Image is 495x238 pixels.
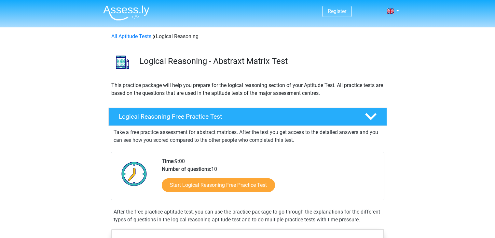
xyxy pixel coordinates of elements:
[162,158,175,164] b: Time:
[139,56,382,66] h3: Logical Reasoning - Abstraxt Matrix Test
[111,82,384,97] p: This practice package will help you prepare for the logical reasoning section of your Aptitude Te...
[114,128,382,144] p: Take a free practice assessment for abstract matrices. After the test you get access to the detai...
[162,178,275,192] a: Start Logical Reasoning Free Practice Test
[111,208,384,224] div: After the free practice aptitude test, you can use the practice package to go through the explana...
[103,5,149,21] img: Assessly
[111,33,151,39] a: All Aptitude Tests
[118,157,151,190] img: Clock
[119,113,354,120] h4: Logical Reasoning Free Practice Test
[109,33,387,40] div: Logical Reasoning
[109,48,136,76] img: logical reasoning
[328,8,346,14] a: Register
[162,166,211,172] b: Number of questions:
[106,108,390,126] a: Logical Reasoning Free Practice Test
[157,157,384,200] div: 9:00 10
